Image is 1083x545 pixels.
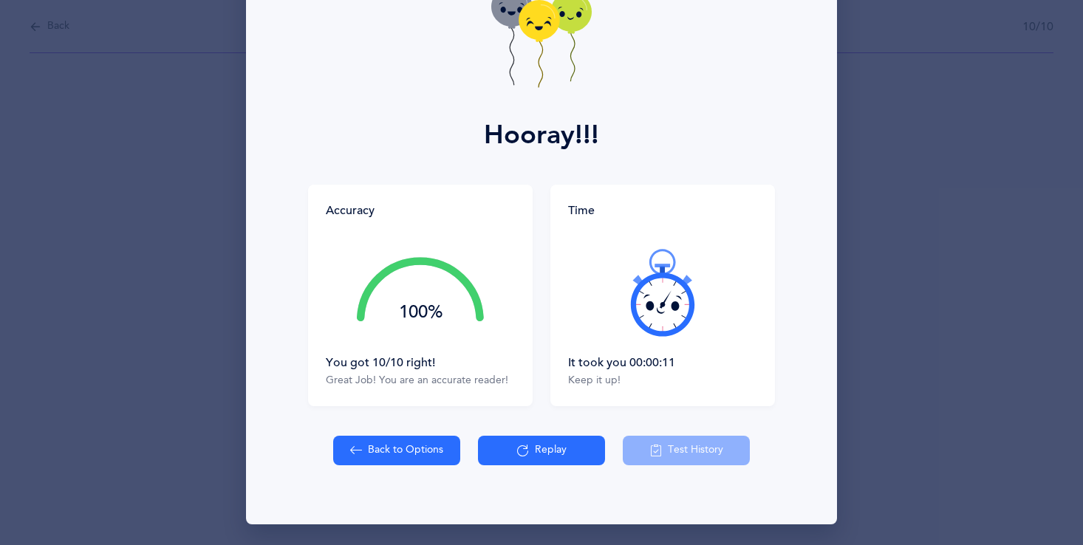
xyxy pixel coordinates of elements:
div: Great Job! You are an accurate reader! [326,374,515,388]
button: Back to Options [333,436,460,465]
div: It took you 00:00:11 [568,354,757,371]
div: Time [568,202,757,219]
div: You got 10/10 right! [326,354,515,371]
div: Accuracy [326,202,375,219]
div: Hooray!!! [484,115,599,155]
button: Replay [478,436,605,465]
div: 100% [357,304,484,321]
div: Keep it up! [568,374,757,388]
